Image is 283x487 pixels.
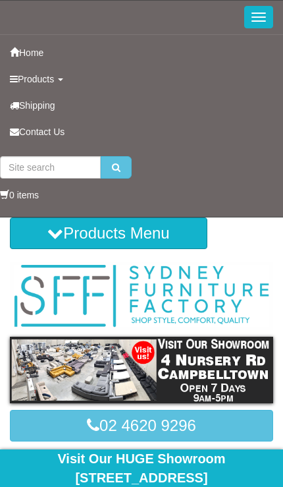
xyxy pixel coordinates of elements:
[10,337,273,403] img: showroom.gif
[10,410,273,442] a: 02 4620 9296
[19,127,64,137] span: Contact Us
[18,74,54,84] span: Products
[19,47,43,58] span: Home
[19,100,55,111] span: Shipping
[10,217,207,249] button: Products Menu
[10,262,273,330] img: Sydney Furniture Factory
